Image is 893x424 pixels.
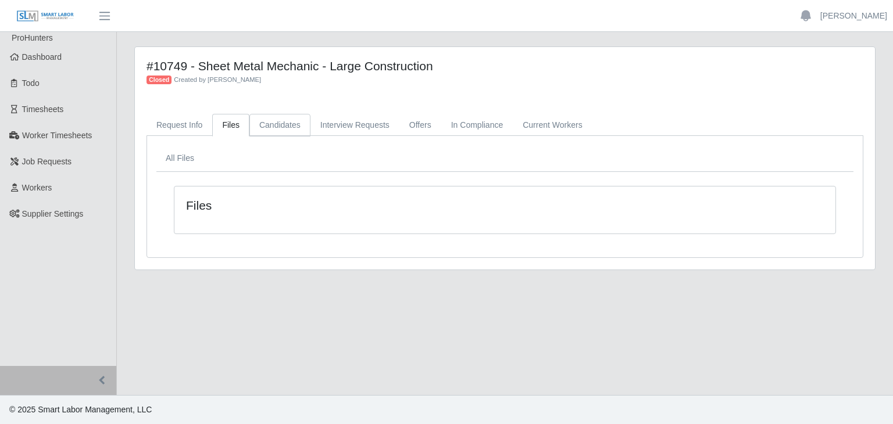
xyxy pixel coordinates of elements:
[820,10,887,22] a: [PERSON_NAME]
[166,152,194,164] li: All Files
[22,183,52,192] span: Workers
[147,114,212,136] a: Request Info
[147,76,172,85] span: Closed
[513,114,592,136] a: Current Workers
[212,114,249,136] a: Files
[22,105,64,114] span: Timesheets
[22,78,40,88] span: Todo
[22,131,92,140] span: Worker Timesheets
[441,114,513,136] a: In Compliance
[22,52,62,62] span: Dashboard
[186,198,442,213] h4: Files
[174,76,261,83] span: Created by [PERSON_NAME]
[12,33,53,42] span: ProHunters
[147,59,680,73] h4: #10749 - Sheet Metal Mechanic - Large Construction
[399,114,441,136] a: Offers
[9,405,152,414] span: © 2025 Smart Labor Management, LLC
[310,114,399,136] a: Interview Requests
[249,114,310,136] a: Candidates
[22,157,72,166] span: Job Requests
[16,10,74,23] img: SLM Logo
[22,209,84,218] span: Supplier Settings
